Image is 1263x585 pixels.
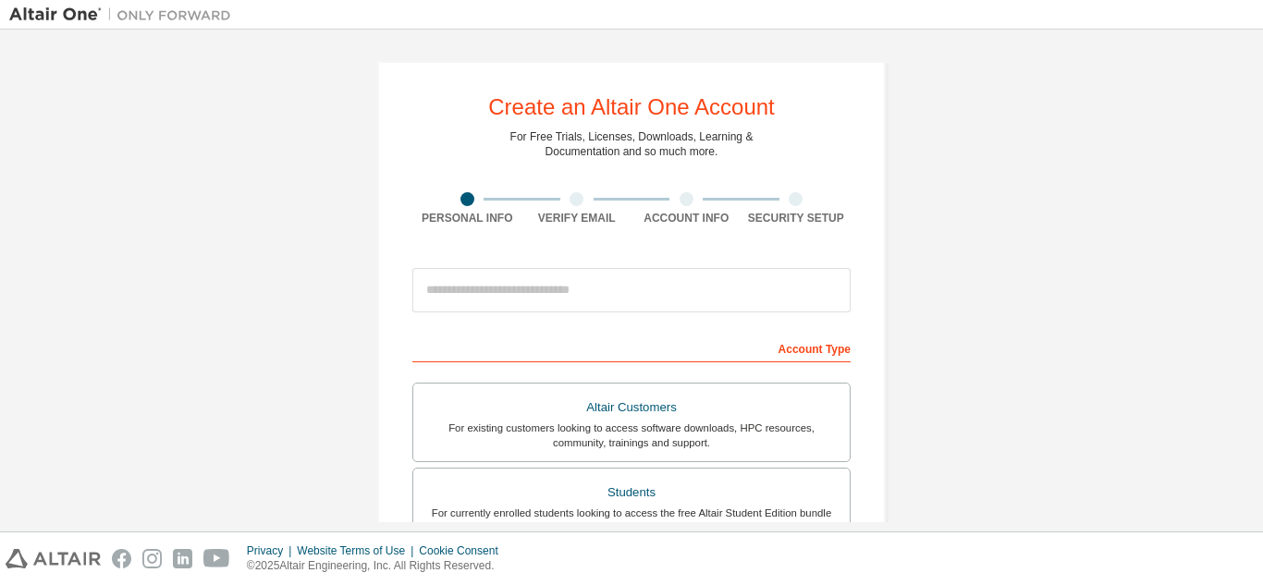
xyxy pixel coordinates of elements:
[424,395,839,420] div: Altair Customers
[631,211,742,225] div: Account Info
[510,129,754,159] div: For Free Trials, Licenses, Downloads, Learning & Documentation and so much more.
[173,549,192,568] img: linkedin.svg
[488,96,775,118] div: Create an Altair One Account
[203,549,230,568] img: youtube.svg
[412,333,851,362] div: Account Type
[419,543,509,558] div: Cookie Consent
[412,211,522,225] div: Personal Info
[424,480,839,506] div: Students
[6,549,101,568] img: altair_logo.svg
[9,6,240,24] img: Altair One
[247,558,509,574] p: © 2025 Altair Engineering, Inc. All Rights Reserved.
[424,420,839,450] div: For existing customers looking to access software downloads, HPC resources, community, trainings ...
[247,543,297,558] div: Privacy
[142,549,162,568] img: instagram.svg
[424,506,839,535] div: For currently enrolled students looking to access the free Altair Student Edition bundle and all ...
[112,549,131,568] img: facebook.svg
[297,543,419,558] div: Website Terms of Use
[522,211,632,225] div: Verify Email
[742,211,852,225] div: Security Setup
